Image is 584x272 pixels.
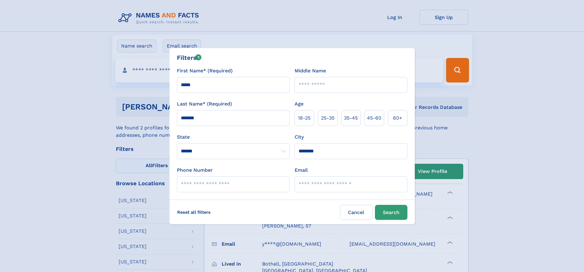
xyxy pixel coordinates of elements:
[177,53,202,62] div: Filters
[298,114,311,122] span: 18‑25
[177,133,290,141] label: State
[321,114,334,122] span: 25‑35
[295,167,308,174] label: Email
[295,100,303,108] label: Age
[340,205,372,220] label: Cancel
[295,67,326,75] label: Middle Name
[295,133,304,141] label: City
[177,167,213,174] label: Phone Number
[367,114,381,122] span: 45‑60
[375,205,407,220] button: Search
[173,205,215,220] label: Reset all filters
[344,114,358,122] span: 35‑45
[393,114,402,122] span: 60+
[177,67,233,75] label: First Name* (Required)
[177,100,232,108] label: Last Name* (Required)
